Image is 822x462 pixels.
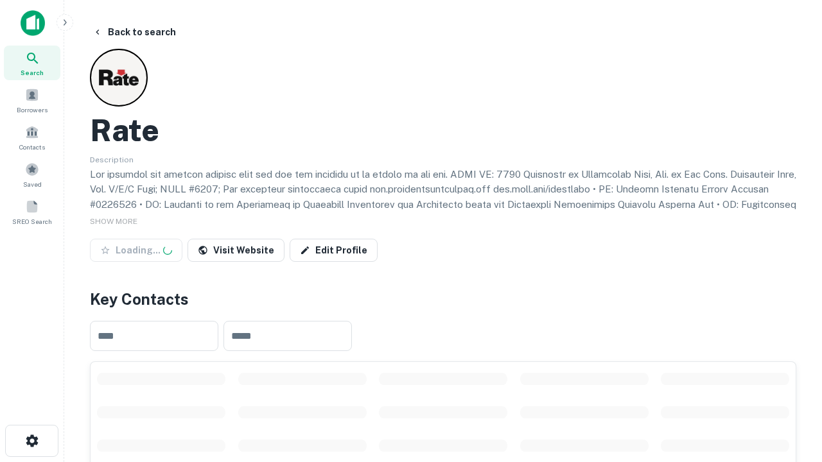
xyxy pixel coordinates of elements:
p: Lor ipsumdol sit ametcon adipisc elit sed doe tem incididu ut la etdolo ma ali eni. ADMI VE: 7790... [90,167,796,288]
a: Search [4,46,60,80]
a: SREO Search [4,194,60,229]
span: SREO Search [12,216,52,227]
span: Search [21,67,44,78]
a: Saved [4,157,60,192]
a: Visit Website [188,239,284,262]
iframe: Chat Widget [758,318,822,380]
button: Back to search [87,21,181,44]
span: SHOW MORE [90,217,137,226]
span: Contacts [19,142,45,152]
span: Saved [23,179,42,189]
img: capitalize-icon.png [21,10,45,36]
a: Contacts [4,120,60,155]
h4: Key Contacts [90,287,796,311]
a: Edit Profile [290,239,378,262]
a: Borrowers [4,83,60,117]
span: Description [90,155,134,164]
span: Borrowers [17,105,48,115]
h2: Rate [90,112,159,149]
